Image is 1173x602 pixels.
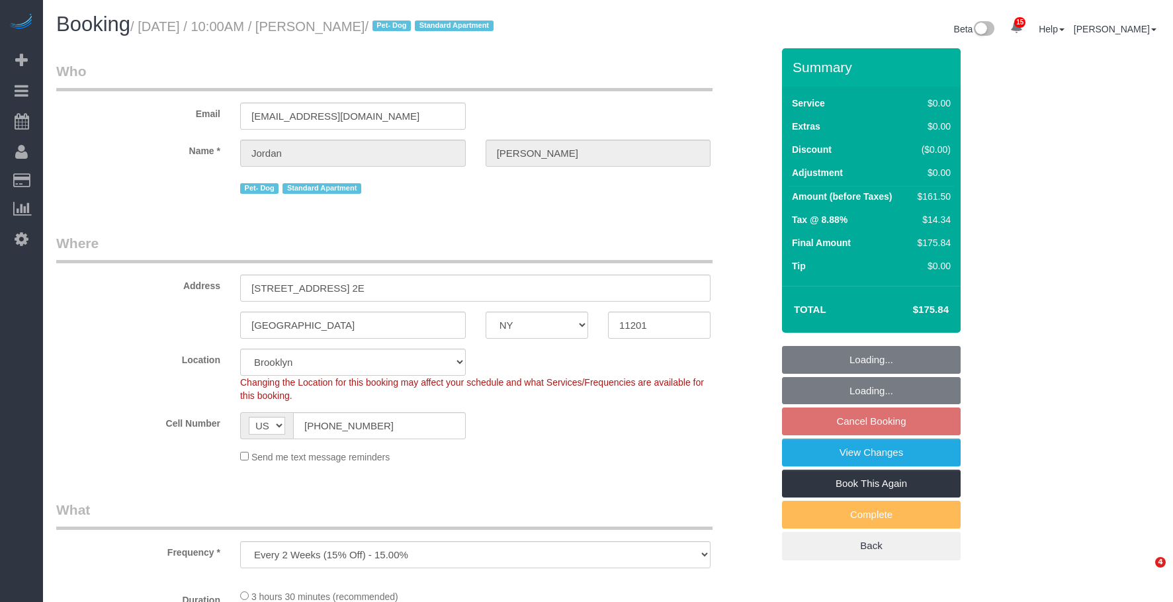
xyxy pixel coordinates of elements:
span: Pet- Dog [372,21,411,31]
legend: Who [56,62,713,91]
small: / [DATE] / 10:00AM / [PERSON_NAME] [130,19,498,34]
input: Last Name [486,140,711,167]
span: Standard Apartment [282,183,361,194]
input: Email [240,103,466,130]
span: 15 [1014,17,1025,28]
a: View Changes [782,439,961,466]
img: New interface [973,21,994,38]
label: Adjustment [792,166,843,179]
span: Booking [56,13,130,36]
label: Tax @ 8.88% [792,213,847,226]
a: Beta [954,24,995,34]
h4: $175.84 [873,304,949,316]
a: [PERSON_NAME] [1074,24,1156,34]
strong: Total [794,304,826,315]
label: Extras [792,120,820,133]
input: Cell Number [293,412,466,439]
span: Send me text message reminders [251,452,390,462]
label: Tip [792,259,806,273]
div: $0.00 [912,259,951,273]
iframe: Intercom live chat [1128,557,1160,589]
div: $175.84 [912,236,951,249]
label: Discount [792,143,832,156]
a: 15 [1004,13,1029,42]
label: Final Amount [792,236,851,249]
img: Automaid Logo [8,13,34,32]
span: 3 hours 30 minutes (recommended) [251,591,398,602]
h3: Summary [793,60,954,75]
span: / [365,19,497,34]
a: Back [782,532,961,560]
a: Help [1039,24,1064,34]
label: Service [792,97,825,110]
label: Amount (before Taxes) [792,190,892,203]
div: $0.00 [912,166,951,179]
label: Address [46,275,230,292]
span: Pet- Dog [240,183,279,194]
div: $161.50 [912,190,951,203]
label: Cell Number [46,412,230,430]
div: $0.00 [912,97,951,110]
div: $14.34 [912,213,951,226]
label: Email [46,103,230,120]
input: First Name [240,140,466,167]
legend: Where [56,234,713,263]
label: Name * [46,140,230,157]
input: City [240,312,466,339]
div: ($0.00) [912,143,951,156]
span: Changing the Location for this booking may affect your schedule and what Services/Frequencies are... [240,377,704,401]
legend: What [56,500,713,530]
div: $0.00 [912,120,951,133]
a: Book This Again [782,470,961,497]
label: Location [46,349,230,366]
span: 4 [1155,557,1166,568]
label: Frequency * [46,541,230,559]
input: Zip Code [608,312,711,339]
span: Standard Apartment [415,21,494,31]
